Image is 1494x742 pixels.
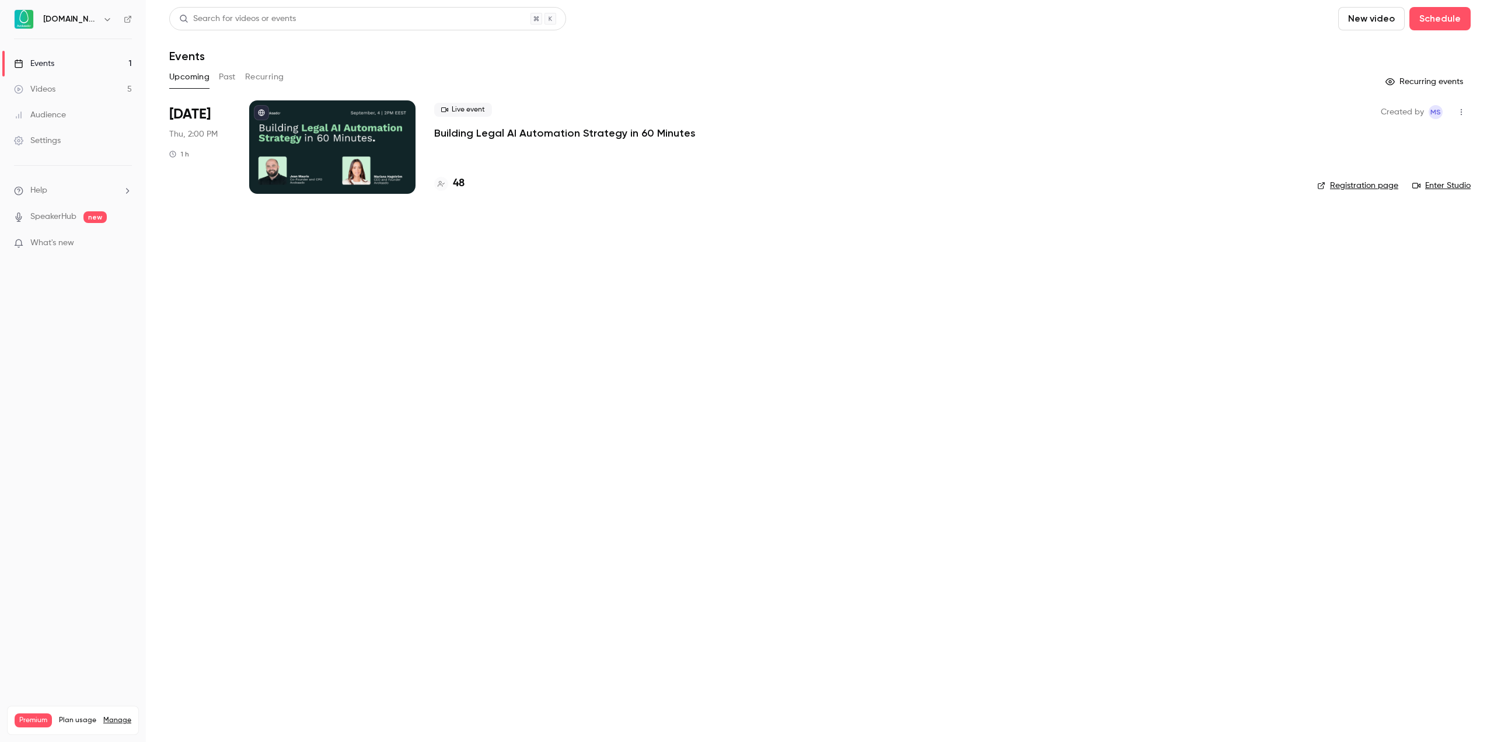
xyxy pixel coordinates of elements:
[169,68,210,86] button: Upcoming
[30,237,74,249] span: What's new
[434,103,492,117] span: Live event
[83,211,107,223] span: new
[1409,7,1471,30] button: Schedule
[59,716,96,725] span: Plan usage
[14,109,66,121] div: Audience
[245,68,284,86] button: Recurring
[169,49,205,63] h1: Events
[1317,180,1398,191] a: Registration page
[43,13,98,25] h6: [DOMAIN_NAME]
[1430,105,1441,119] span: MS
[14,184,132,197] li: help-dropdown-opener
[1429,105,1443,119] span: Marie Skachko
[1381,105,1424,119] span: Created by
[14,83,55,95] div: Videos
[169,105,211,124] span: [DATE]
[14,135,61,147] div: Settings
[434,176,465,191] a: 48
[169,128,218,140] span: Thu, 2:00 PM
[169,149,189,159] div: 1 h
[219,68,236,86] button: Past
[1380,72,1471,91] button: Recurring events
[15,713,52,727] span: Premium
[1338,7,1405,30] button: New video
[14,58,54,69] div: Events
[15,10,33,29] img: Avokaado.io
[1412,180,1471,191] a: Enter Studio
[453,176,465,191] h4: 48
[30,184,47,197] span: Help
[103,716,131,725] a: Manage
[179,13,296,25] div: Search for videos or events
[434,126,696,140] a: Building Legal AI Automation Strategy in 60 Minutes
[169,100,231,194] div: Sep 4 Thu, 2:00 PM (Europe/Tallinn)
[30,211,76,223] a: SpeakerHub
